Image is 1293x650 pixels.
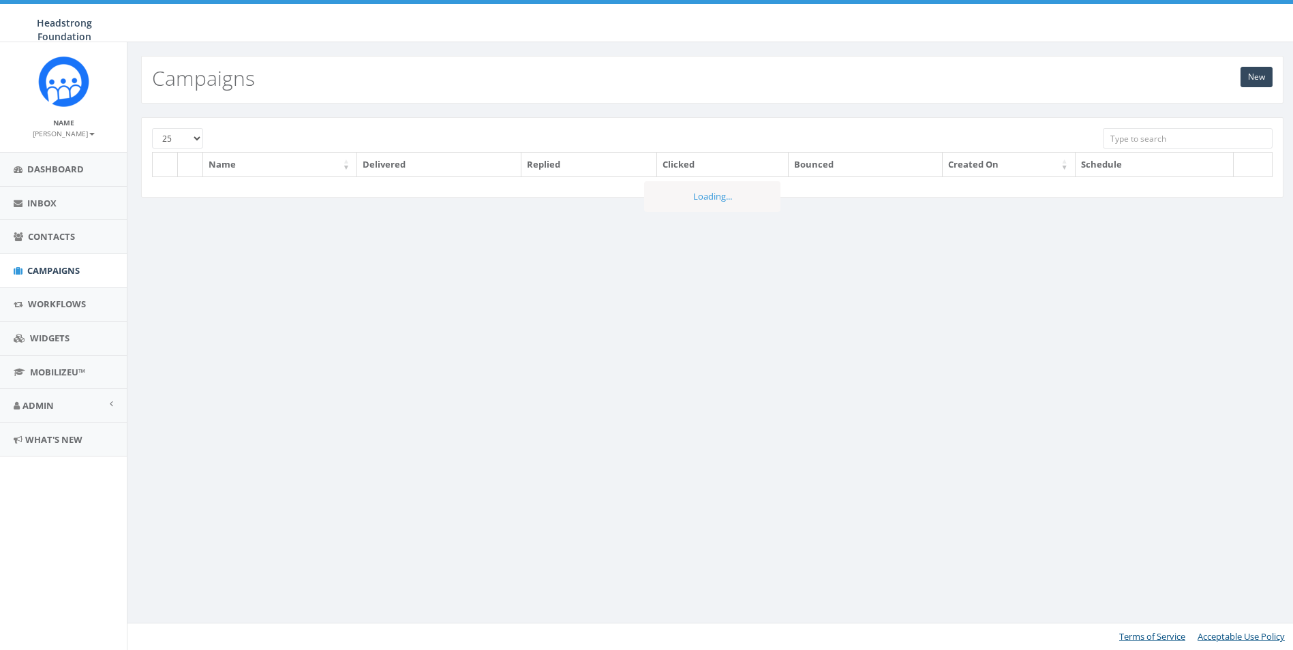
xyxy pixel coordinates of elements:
th: Schedule [1076,153,1234,176]
span: MobilizeU™ [30,366,85,378]
span: Admin [22,399,54,412]
th: Replied [521,153,657,176]
th: Delivered [357,153,521,176]
div: Loading... [644,181,780,212]
th: Clicked [657,153,789,176]
input: Type to search [1103,128,1273,149]
th: Created On [943,153,1076,176]
img: Rally_platform_Icon_1.png [38,56,89,107]
a: [PERSON_NAME] [33,127,95,139]
span: Widgets [30,332,70,344]
span: Campaigns [27,264,80,277]
span: Dashboard [27,163,84,175]
a: Terms of Service [1119,630,1185,643]
h2: Campaigns [152,67,255,89]
span: Contacts [28,230,75,243]
span: What's New [25,433,82,446]
a: New [1241,67,1273,87]
small: [PERSON_NAME] [33,129,95,138]
a: Acceptable Use Policy [1198,630,1285,643]
th: Bounced [789,153,943,176]
small: Name [53,118,74,127]
span: Workflows [28,298,86,310]
span: Inbox [27,197,57,209]
th: Name [203,153,357,176]
span: Headstrong Foundation [37,16,92,43]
